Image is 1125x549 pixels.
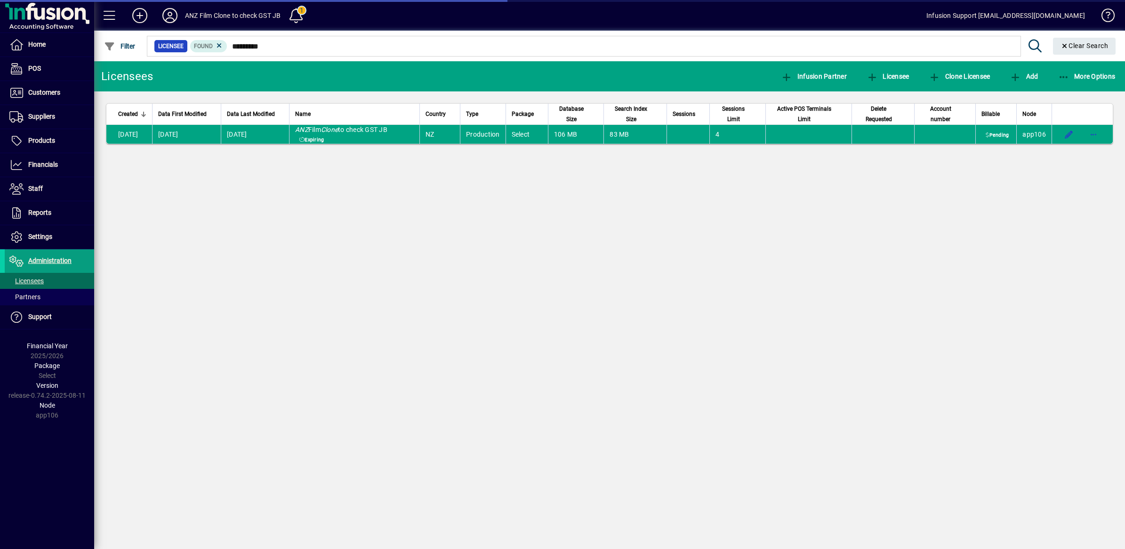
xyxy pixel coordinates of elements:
[1007,68,1040,85] button: Add
[554,104,598,124] div: Database Size
[28,161,58,168] span: Financials
[610,104,661,124] div: Search Index Size
[548,125,604,144] td: 106 MB
[460,125,506,144] td: Production
[779,68,849,85] button: Infusion Partner
[36,382,58,389] span: Version
[118,109,138,119] span: Created
[926,68,992,85] button: Clone Licensee
[5,33,94,57] a: Home
[673,109,695,119] span: Sessions
[227,109,283,119] div: Data Last Modified
[158,41,184,51] span: Licensee
[929,73,990,80] span: Clone Licensee
[28,209,51,216] span: Reports
[297,136,326,144] span: Expiring
[984,131,1011,139] span: Pending
[781,73,847,80] span: Infusion Partner
[1022,131,1046,138] span: app106.prod.infusionbusinesssoftware.com
[512,109,534,119] span: Package
[610,104,652,124] span: Search Index Size
[920,104,961,124] span: Account number
[5,289,94,305] a: Partners
[28,65,41,72] span: POS
[5,201,94,225] a: Reports
[419,125,460,144] td: NZ
[34,362,60,369] span: Package
[926,8,1085,23] div: Infusion Support [EMAIL_ADDRESS][DOMAIN_NAME]
[321,126,338,133] em: Clone
[709,125,765,144] td: 4
[190,40,227,52] mat-chip: Found Status: Found
[295,109,414,119] div: Name
[1022,109,1046,119] div: Node
[1094,2,1113,33] a: Knowledge Base
[28,313,52,320] span: Support
[295,126,308,133] em: ANZ
[512,109,542,119] div: Package
[5,57,94,81] a: POS
[771,104,837,124] span: Active POS Terminals Limit
[158,109,207,119] span: Data First Modified
[5,81,94,105] a: Customers
[920,104,970,124] div: Account number
[152,125,221,144] td: [DATE]
[227,109,275,119] span: Data Last Modified
[28,185,43,192] span: Staff
[603,125,667,144] td: 83 MB
[426,109,446,119] span: Country
[5,129,94,153] a: Products
[118,109,146,119] div: Created
[1061,127,1077,142] button: Edit
[158,109,215,119] div: Data First Modified
[221,125,289,144] td: [DATE]
[295,109,311,119] span: Name
[466,109,478,119] span: Type
[1053,38,1116,55] button: Clear
[466,109,500,119] div: Type
[981,109,1000,119] span: Billable
[1056,68,1118,85] button: More Options
[125,7,155,24] button: Add
[106,125,152,144] td: [DATE]
[858,104,900,124] span: Delete Requested
[28,41,46,48] span: Home
[9,293,40,301] span: Partners
[28,137,55,144] span: Products
[28,233,52,240] span: Settings
[5,153,94,177] a: Financials
[1022,109,1036,119] span: Node
[5,225,94,249] a: Settings
[506,125,548,144] td: Select
[102,38,138,55] button: Filter
[28,113,55,120] span: Suppliers
[426,109,454,119] div: Country
[9,277,44,285] span: Licensees
[5,305,94,329] a: Support
[155,7,185,24] button: Profile
[28,257,72,264] span: Administration
[771,104,846,124] div: Active POS Terminals Limit
[27,342,68,350] span: Financial Year
[295,126,387,133] span: Film to check GST JB
[28,89,60,96] span: Customers
[715,104,760,124] div: Sessions Limit
[194,43,213,49] span: Found
[40,402,55,409] span: Node
[1058,73,1116,80] span: More Options
[554,104,590,124] span: Database Size
[1061,42,1109,49] span: Clear Search
[101,69,153,84] div: Licensees
[981,109,1011,119] div: Billable
[715,104,751,124] span: Sessions Limit
[5,273,94,289] a: Licensees
[1086,127,1101,142] button: More options
[867,73,909,80] span: Licensee
[673,109,704,119] div: Sessions
[5,177,94,201] a: Staff
[185,8,281,23] div: ANZ Film Clone to check GST JB
[104,42,136,50] span: Filter
[864,68,912,85] button: Licensee
[858,104,908,124] div: Delete Requested
[1010,73,1038,80] span: Add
